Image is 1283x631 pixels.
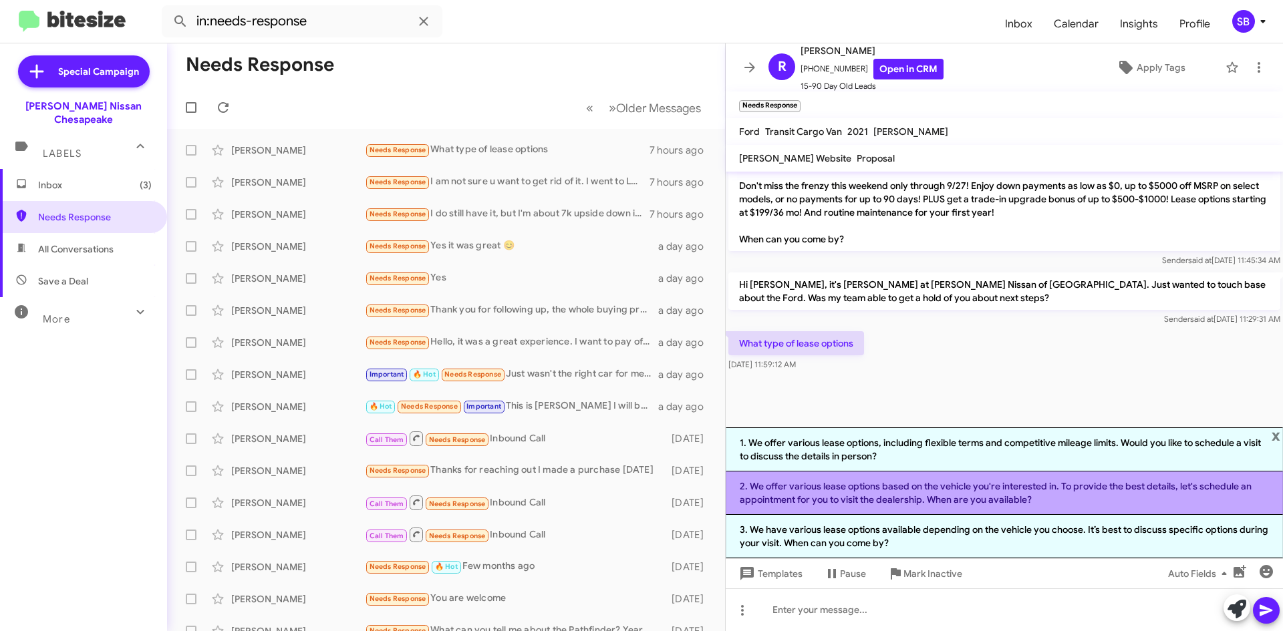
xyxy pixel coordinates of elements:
[728,331,864,355] p: What type of lease options
[365,174,650,190] div: I am not sure u want to get rid of it. I went to Lexus and they said they don't see the ultra lux...
[813,562,877,586] button: Pause
[728,272,1280,310] p: Hi [PERSON_NAME], it's [PERSON_NAME] at [PERSON_NAME] Nissan of [GEOGRAPHIC_DATA]. Just wanted to...
[370,532,404,540] span: Call Them
[231,496,365,509] div: [PERSON_NAME]
[658,304,714,317] div: a day ago
[726,471,1283,515] li: 2. We offer various lease options based on the vehicle you're interested in. To provide the best ...
[140,178,152,192] span: (3)
[231,304,365,317] div: [PERSON_NAME]
[365,399,658,414] div: This is [PERSON_NAME] I will be there at 2pm
[370,338,426,347] span: Needs Response
[1169,5,1221,43] span: Profile
[665,560,714,574] div: [DATE]
[665,432,714,445] div: [DATE]
[739,100,801,112] small: Needs Response
[38,210,152,224] span: Needs Response
[873,59,944,79] a: Open in CRM
[658,368,714,381] div: a day ago
[370,370,404,379] span: Important
[429,532,486,540] span: Needs Response
[728,147,1280,251] p: Hi [PERSON_NAME] it's [PERSON_NAME] at [PERSON_NAME] Nissan of [GEOGRAPHIC_DATA]. Don't miss the ...
[1164,314,1280,324] span: Sender [DATE] 11:29:31 AM
[658,336,714,349] div: a day ago
[38,242,114,256] span: All Conversations
[365,463,665,478] div: Thanks for reaching out I made a purchase [DATE]
[365,142,650,158] div: What type of lease options
[365,591,665,606] div: You are welcome
[739,152,851,164] span: [PERSON_NAME] Website
[231,560,365,574] div: [PERSON_NAME]
[58,65,139,78] span: Special Campaign
[38,178,152,192] span: Inbox
[370,466,426,475] span: Needs Response
[1188,255,1211,265] span: said at
[1043,5,1109,43] a: Calendar
[658,240,714,253] div: a day ago
[609,99,616,116] span: »
[38,274,88,288] span: Save a Deal
[186,54,334,75] h1: Needs Response
[650,176,714,189] div: 7 hours ago
[429,499,486,508] span: Needs Response
[650,208,714,221] div: 7 hours ago
[665,592,714,606] div: [DATE]
[840,562,866,586] span: Pause
[601,94,709,122] button: Next
[370,594,426,603] span: Needs Response
[736,562,803,586] span: Templates
[857,152,895,164] span: Proposal
[231,208,365,221] div: [PERSON_NAME]
[231,400,365,413] div: [PERSON_NAME]
[578,94,601,122] button: Previous
[1190,314,1214,324] span: said at
[162,5,442,37] input: Search
[739,126,760,138] span: Ford
[43,313,70,325] span: More
[665,496,714,509] div: [DATE]
[726,562,813,586] button: Templates
[801,79,944,93] span: 15-90 Day Old Leads
[370,402,392,411] span: 🔥 Hot
[665,528,714,542] div: [DATE]
[365,430,665,447] div: Inbound Call
[370,146,426,154] span: Needs Response
[801,43,944,59] span: [PERSON_NAME]
[401,402,458,411] span: Needs Response
[994,5,1043,43] a: Inbox
[616,101,701,116] span: Older Messages
[801,59,944,79] span: [PHONE_NUMBER]
[231,240,365,253] div: [PERSON_NAME]
[873,126,948,138] span: [PERSON_NAME]
[903,562,962,586] span: Mark Inactive
[429,435,486,444] span: Needs Response
[728,359,796,369] span: [DATE] 11:59:12 AM
[370,274,426,282] span: Needs Response
[370,435,404,444] span: Call Them
[726,427,1283,471] li: 1. We offer various lease options, including flexible terms and competitive mileage limits. Would...
[1157,562,1243,586] button: Auto Fields
[231,272,365,285] div: [PERSON_NAME]
[1232,10,1255,33] div: SB
[726,515,1283,558] li: 3. We have various lease options available depending on the vehicle you choose. It’s best to disc...
[1137,55,1185,79] span: Apply Tags
[365,335,658,350] div: Hello, it was a great experience. I want to pay off a few more bills in the next few months befor...
[365,526,665,543] div: Inbound Call
[658,272,714,285] div: a day ago
[231,464,365,477] div: [PERSON_NAME]
[1082,55,1219,79] button: Apply Tags
[18,55,150,87] a: Special Campaign
[365,238,658,254] div: Yes it was great 😊
[365,367,658,382] div: Just wasn't the right car for me but my experience with [PERSON_NAME] was great!
[365,494,665,511] div: Inbound Call
[370,306,426,314] span: Needs Response
[1162,255,1280,265] span: Sender [DATE] 11:45:34 AM
[1109,5,1169,43] a: Insights
[665,464,714,477] div: [DATE]
[413,370,436,379] span: 🔥 Hot
[765,126,842,138] span: Transit Cargo Van
[435,562,458,571] span: 🔥 Hot
[650,144,714,157] div: 7 hours ago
